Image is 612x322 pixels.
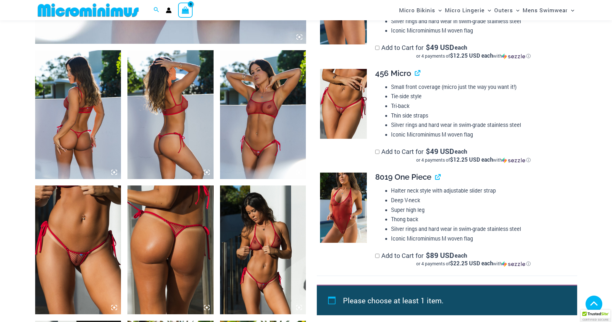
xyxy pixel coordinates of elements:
input: Add to Cart for$49 USD eachor 4 payments of$12.25 USD eachwithSezzle Click to learn more about Se... [375,150,379,154]
img: Summer Storm Red 456 Micro [35,185,121,314]
div: or 4 payments of with [375,157,572,163]
img: Summer Storm Red 332 Crop Top 449 Thong [220,50,306,179]
a: View Shopping Cart, empty [178,3,193,17]
span: Menu Toggle [485,2,491,18]
a: OutersMenu ToggleMenu Toggle [493,2,521,18]
span: $ [426,43,430,52]
li: Iconic Microminimus M woven flag [391,26,572,35]
img: Sezzle [502,261,525,267]
label: Add to Cart for [375,251,572,267]
img: Summer Storm Red 456 Micro [320,69,367,139]
li: Deep V-neck [391,195,572,205]
span: Menu Toggle [435,2,442,18]
span: 456 Micro [375,69,411,78]
span: $ [426,251,430,260]
div: TrustedSite Certified [581,310,610,322]
img: Summer Storm Red 332 Crop Top 449 Thong [127,50,214,179]
li: Silver rings and hard wear in swim-grade stainless steel [391,16,572,26]
img: Summer Storm Red 456 Micro [127,185,214,314]
div: or 4 payments of$22.25 USD eachwithSezzle Click to learn more about Sezzle [375,260,572,267]
li: Halter neck style with adjustable slider strap [391,186,572,195]
span: Micro Lingerie [445,2,485,18]
span: 49 USD [426,148,454,155]
span: $12.25 USD each [450,52,493,59]
span: each [455,148,467,155]
input: Add to Cart for$89 USD eachor 4 payments of$22.25 USD eachwithSezzle Click to learn more about Se... [375,254,379,258]
li: Super high leg [391,205,572,215]
div: or 4 payments of$12.25 USD eachwithSezzle Click to learn more about Sezzle [375,157,572,163]
li: Thong back [391,214,572,224]
div: or 4 payments of with [375,53,572,59]
span: 49 USD [426,44,454,51]
span: Micro Bikinis [399,2,435,18]
nav: Site Navigation [396,1,577,19]
img: Summer Storm Red 8019 One Piece [320,173,367,243]
div: or 4 payments of$12.25 USD eachwithSezzle Click to learn more about Sezzle [375,53,572,59]
a: Micro BikinisMenu ToggleMenu Toggle [397,2,443,18]
span: $12.25 USD each [450,156,493,163]
span: Outers [494,2,513,18]
li: Small front coverage (micro just the way you want it!) [391,82,572,92]
li: Thin side straps [391,111,572,120]
div: or 4 payments of with [375,260,572,267]
span: 8019 One Piece [375,172,431,182]
span: each [455,252,467,259]
li: Iconic Microminimus M woven flag [391,234,572,243]
li: Tri-back [391,101,572,111]
img: Summer Storm Red 312 Tri Top 456 Micro [220,185,306,314]
a: Account icon link [166,7,172,13]
li: Silver rings and hard wear in swim-grade stainless steel [391,224,572,234]
li: Silver rings and hard wear in swim-grade stainless steel [391,120,572,130]
span: Mens Swimwear [523,2,568,18]
img: Sezzle [502,53,525,59]
span: Menu Toggle [568,2,574,18]
span: $ [426,147,430,156]
input: Add to Cart for$49 USD eachor 4 payments of$12.25 USD eachwithSezzle Click to learn more about Se... [375,46,379,50]
a: Search icon link [154,6,159,14]
label: Add to Cart for [375,147,572,163]
img: Sezzle [502,157,525,163]
span: Menu Toggle [513,2,519,18]
li: Tie-side style [391,91,572,101]
a: Mens SwimwearMenu ToggleMenu Toggle [521,2,576,18]
img: MM SHOP LOGO FLAT [35,3,141,17]
li: Please choose at least 1 item. [343,293,562,308]
span: each [455,44,467,51]
label: Add to Cart for [375,43,572,59]
span: 89 USD [426,252,454,259]
a: Micro LingerieMenu ToggleMenu Toggle [443,2,493,18]
span: $22.25 USD each [450,260,493,267]
img: Summer Storm Red 332 Crop Top 449 Thong [35,50,121,179]
li: Iconic Microminimus M woven flag [391,130,572,139]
